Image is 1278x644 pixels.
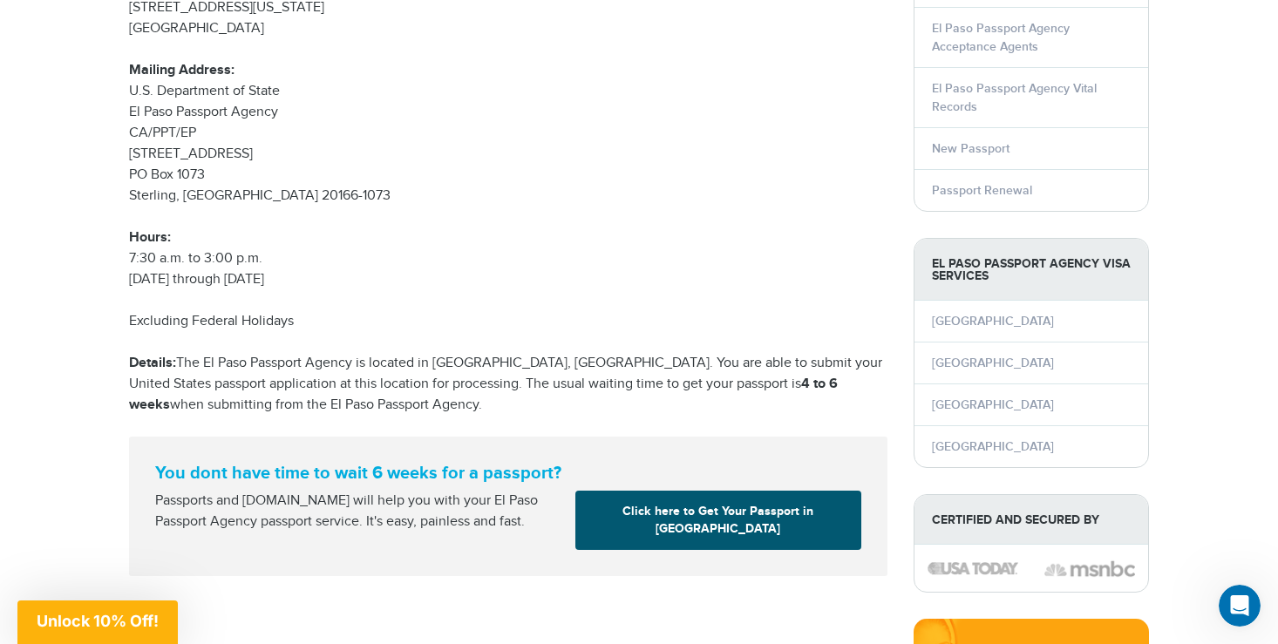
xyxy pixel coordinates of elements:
[129,355,176,371] strong: Details:
[129,60,887,290] p: U.S. Department of State El Paso Passport Agency CA/PPT/EP [STREET_ADDRESS] PO Box 1073 Sterling,...
[932,183,1032,198] a: Passport Renewal
[155,463,861,484] strong: You dont have time to wait 6 weeks for a passport?
[1219,585,1261,627] iframe: Intercom live chat
[37,612,159,630] span: Unlock 10% Off!
[932,141,1009,156] a: New Passport
[932,397,1054,412] a: [GEOGRAPHIC_DATA]
[914,495,1148,545] strong: Certified and Secured by
[928,562,1018,574] img: image description
[932,81,1097,114] a: El Paso Passport Agency Vital Records
[129,353,887,416] p: The El Paso Passport Agency is located in [GEOGRAPHIC_DATA], [GEOGRAPHIC_DATA]. You are able to s...
[17,600,178,644] div: Unlock 10% Off!
[1044,559,1135,580] img: image description
[129,311,887,332] p: Excluding Federal Holidays
[129,376,838,413] strong: 4 to 6 weeks
[932,356,1054,370] a: [GEOGRAPHIC_DATA]
[932,439,1054,454] a: [GEOGRAPHIC_DATA]
[575,491,861,550] a: Click here to Get Your Passport in [GEOGRAPHIC_DATA]
[148,491,568,532] div: Passports and [DOMAIN_NAME] will help you with your El Paso Passport Agency passport service. It'...
[932,314,1054,329] a: [GEOGRAPHIC_DATA]
[932,21,1070,54] a: El Paso Passport Agency Acceptance Agents
[129,62,235,78] strong: Mailing Address:
[129,229,171,246] strong: Hours:
[914,239,1148,301] strong: El Paso Passport Agency Visa Services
